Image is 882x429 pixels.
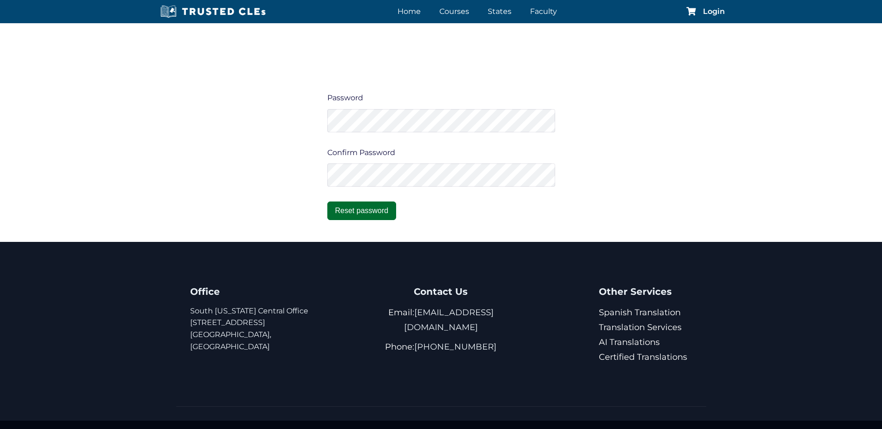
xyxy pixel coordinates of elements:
[365,305,517,335] p: Email:
[327,201,397,220] button: Reset password
[365,339,517,354] p: Phone:
[365,284,517,299] h4: Contact Us
[327,146,555,159] label: Confirm Password
[395,5,423,18] a: Home
[327,67,555,92] p: Enter Password and Confirm Password to reset your password
[485,5,514,18] a: States
[158,5,269,19] img: Trusted CLEs
[190,306,308,351] a: South [US_STATE] Central Office[STREET_ADDRESS][GEOGRAPHIC_DATA], [GEOGRAPHIC_DATA]
[599,284,692,299] h4: Other Services
[599,307,681,318] a: Spanish Translation
[528,5,559,18] a: Faculty
[327,91,555,104] label: Password
[404,307,494,332] a: [EMAIL_ADDRESS][DOMAIN_NAME]
[437,5,471,18] a: Courses
[703,8,725,15] a: Login
[599,352,687,362] a: Certified Translations
[599,322,682,332] a: Translation Services
[190,284,342,299] h4: Office
[599,337,660,347] a: AI Translations
[414,342,497,352] a: [PHONE_NUMBER]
